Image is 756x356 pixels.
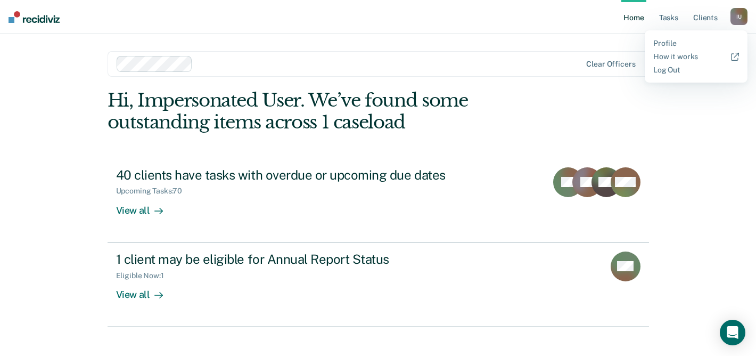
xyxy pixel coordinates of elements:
div: Hi, Impersonated User. We’ve found some outstanding items across 1 caseload [108,90,541,133]
a: 1 client may be eligible for Annual Report StatusEligible Now:1View all [108,242,649,327]
div: 1 client may be eligible for Annual Report Status [116,252,490,267]
div: Open Intercom Messenger [720,320,745,345]
div: 40 clients have tasks with overdue or upcoming due dates [116,167,490,183]
div: View all [116,280,176,301]
div: View all [116,196,176,216]
div: I U [730,8,747,25]
a: Log Out [653,66,739,75]
div: Upcoming Tasks : 70 [116,187,191,196]
button: IU [730,8,747,25]
a: 40 clients have tasks with overdue or upcoming due datesUpcoming Tasks:70View all [108,159,649,242]
img: Recidiviz [9,11,60,23]
div: Clear officers [586,60,635,69]
a: Profile [653,39,739,48]
div: Eligible Now : 1 [116,271,172,280]
a: How it works [653,52,739,61]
